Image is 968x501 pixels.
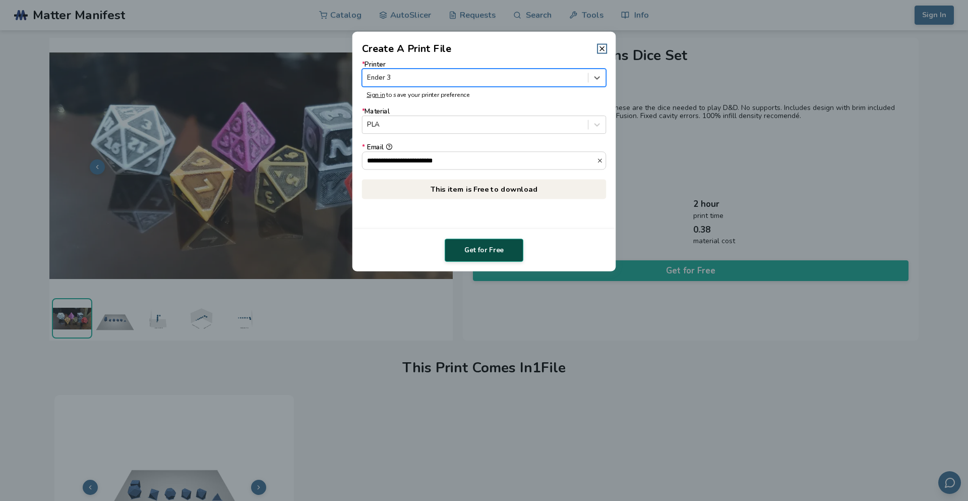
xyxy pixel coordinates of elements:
label: Printer [362,61,607,87]
button: Get for Free [445,239,523,262]
label: Material [362,108,607,134]
p: This item is Free to download [362,179,607,199]
input: *Email [362,152,597,169]
button: *Email [596,157,606,163]
h2: Create A Print File [362,41,452,56]
a: Sign in [367,91,385,99]
div: Email [362,144,607,151]
input: *MaterialPLA [367,121,369,129]
button: *Email [386,144,392,150]
p: to save your printer preference [367,91,601,98]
